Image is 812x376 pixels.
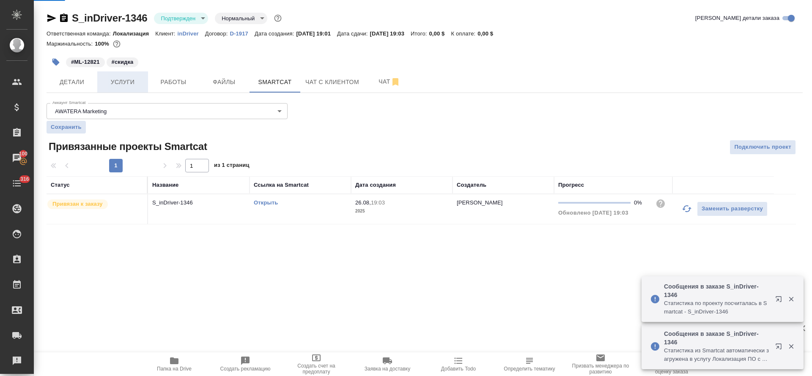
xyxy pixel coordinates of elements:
button: Заявка на доставку [352,352,423,376]
div: Название [152,181,178,189]
button: Нормальный [219,15,257,22]
button: Скопировать ссылку для ЯМессенджера [47,13,57,23]
span: Папка на Drive [157,366,192,372]
p: К оплате: [451,30,477,37]
svg: Отписаться [390,77,401,87]
div: AWATERA Marketing [47,103,288,119]
button: Создать рекламацию [210,352,281,376]
button: Сохранить [47,121,86,134]
p: Итого: [411,30,429,37]
a: Открыть [254,199,278,206]
button: AWATERA Marketing [52,108,109,115]
span: Обновлено [DATE] 19:03 [558,210,628,216]
span: Привязанные проекты Smartcat [47,140,207,153]
p: Сообщения в заказе S_inDriver-1346 [664,282,770,299]
button: Закрыть [782,295,800,303]
button: Призвать менеджера по развитию [565,352,636,376]
button: Подключить проект [730,140,796,155]
span: 316 [15,175,34,183]
span: Сохранить [51,123,82,131]
div: Дата создания [355,181,396,189]
button: Определить тематику [494,352,565,376]
span: ML-12821 [65,58,106,65]
p: 2025 [355,207,448,215]
a: inDriver [178,30,205,37]
p: Cтатистика по проекту посчиталась в Smartcat - S_inDriver-1346 [664,299,770,316]
p: #скидка [112,58,134,66]
p: S_inDriver-1346 [152,199,245,207]
span: Создать рекламацию [220,366,271,372]
div: Статус [51,181,70,189]
button: Подтвержден [158,15,198,22]
div: Создатель [457,181,486,189]
p: [PERSON_NAME] [457,199,503,206]
p: 19:03 [371,199,385,206]
span: Услуги [102,77,143,87]
p: Дата создания: [255,30,296,37]
span: Создать счет на предоплату [286,363,347,375]
button: Открыть в новой вкладке [770,338,790,358]
span: [PERSON_NAME] детали заказа [695,14,779,22]
p: Дата сдачи: [337,30,370,37]
span: Работы [153,77,194,87]
p: [DATE] 19:03 [370,30,411,37]
div: Ссылка на Smartcat [254,181,309,189]
p: 100% [95,41,111,47]
button: Скопировать ссылку на оценку заказа [636,352,707,376]
span: Скопировать ссылку на оценку заказа [641,363,702,375]
p: 0,00 $ [477,30,499,37]
button: Добавить Todo [423,352,494,376]
p: Локализация [113,30,156,37]
button: Открыть в новой вкладке [770,291,790,311]
p: Статистика из Smartcat автоматически загружена в услугу Локализация ПО с Английского на Киргизский. [664,346,770,363]
span: 100 [14,150,33,158]
div: Подтвержден [154,13,208,24]
span: Чат с клиентом [305,77,359,87]
span: из 1 страниц [214,160,250,172]
a: 316 [2,173,32,194]
span: Файлы [204,77,244,87]
p: 26.08, [355,199,371,206]
span: Чат [369,76,410,87]
a: D-1917 [230,30,255,37]
p: Клиент: [155,30,177,37]
p: #ML-12821 [71,58,100,66]
div: 0% [634,199,649,207]
button: Обновить прогресс [677,199,697,219]
div: Подтвержден [215,13,267,24]
p: Привязан к заказу [52,200,103,208]
button: Папка на Drive [139,352,210,376]
span: Заменить разверстку [702,204,763,214]
button: Добавить тэг [47,53,65,71]
p: Ответственная команда: [47,30,113,37]
button: Заменить разверстку [697,202,768,216]
span: Подключить проект [734,142,791,152]
p: Маржинальность: [47,41,95,47]
span: Заявка на доставку [365,366,410,372]
p: 0,00 $ [429,30,451,37]
a: 100 [2,147,32,169]
button: Скопировать ссылку [59,13,69,23]
button: Создать счет на предоплату [281,352,352,376]
button: Доп статусы указывают на важность/срочность заказа [272,13,283,24]
span: Smartcat [255,77,295,87]
p: Сообщения в заказе S_inDriver-1346 [664,330,770,346]
button: Закрыть [782,343,800,350]
span: Призвать менеджера по развитию [570,363,631,375]
p: Договор: [205,30,230,37]
span: Добавить Todo [441,366,476,372]
span: скидка [106,58,140,65]
div: Прогресс [558,181,584,189]
a: S_inDriver-1346 [72,12,147,24]
span: Детали [52,77,92,87]
span: Определить тематику [504,366,555,372]
p: [DATE] 19:01 [296,30,337,37]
